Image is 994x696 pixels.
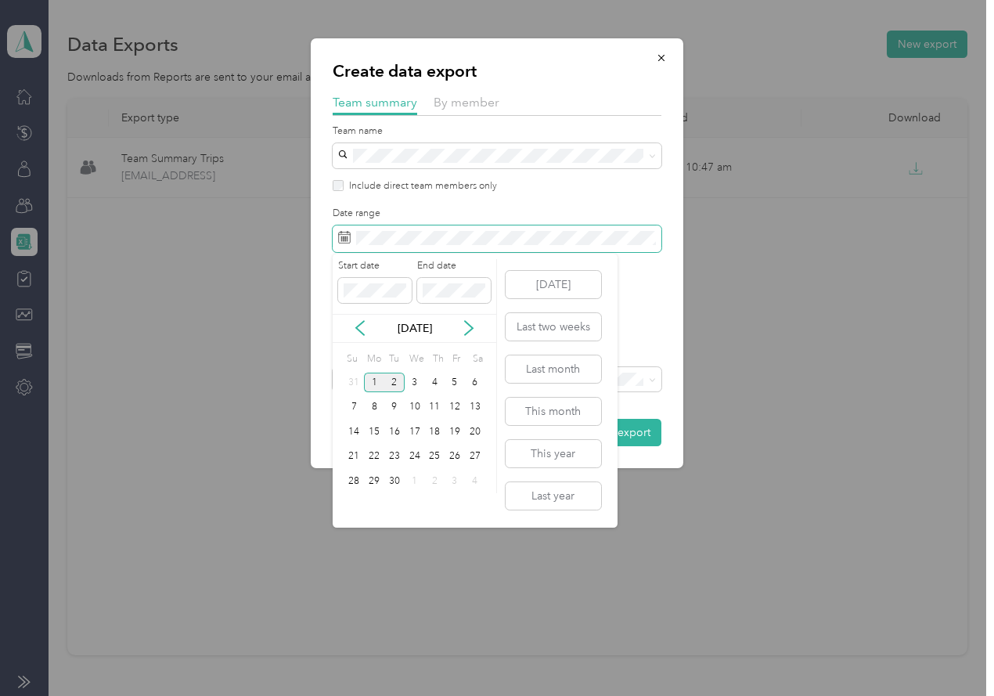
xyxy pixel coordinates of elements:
div: 26 [445,447,465,467]
div: 17 [405,422,425,442]
div: 30 [384,471,405,491]
div: 19 [445,422,465,442]
div: 7 [344,398,365,417]
div: Th [430,348,445,370]
div: 10 [405,398,425,417]
div: 29 [364,471,384,491]
div: 4 [465,471,485,491]
div: 11 [424,398,445,417]
button: Last year [506,482,601,510]
div: 23 [384,447,405,467]
div: Mo [364,348,381,370]
div: 28 [344,471,365,491]
div: 6 [465,373,485,392]
div: 1 [405,471,425,491]
button: Last two weeks [506,313,601,341]
div: 14 [344,422,365,442]
div: Fr [450,348,465,370]
div: 12 [445,398,465,417]
div: 20 [465,422,485,442]
label: Date range [333,207,661,221]
div: 1 [364,373,384,392]
label: Start date [338,259,412,273]
div: Su [344,348,359,370]
div: 16 [384,422,405,442]
label: End date [417,259,491,273]
button: This year [506,440,601,467]
div: 2 [384,373,405,392]
div: 18 [424,422,445,442]
div: 2 [424,471,445,491]
label: Include direct team members only [344,179,497,193]
div: Sa [470,348,485,370]
div: We [407,348,425,370]
div: 9 [384,398,405,417]
label: Team name [333,124,661,139]
div: Tu [387,348,402,370]
div: 27 [465,447,485,467]
div: 13 [465,398,485,417]
div: 25 [424,447,445,467]
div: 3 [445,471,465,491]
div: 31 [344,373,365,392]
div: 24 [405,447,425,467]
div: 8 [364,398,384,417]
span: Team summary [333,95,417,110]
button: [DATE] [506,271,601,298]
p: [DATE] [382,320,448,337]
button: This month [506,398,601,425]
div: 3 [405,373,425,392]
div: 15 [364,422,384,442]
p: Create data export [333,60,661,82]
span: By member [434,95,499,110]
div: 4 [424,373,445,392]
button: Last month [506,355,601,383]
div: 21 [344,447,365,467]
div: 5 [445,373,465,392]
div: 22 [364,447,384,467]
iframe: Everlance-gr Chat Button Frame [906,608,994,696]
